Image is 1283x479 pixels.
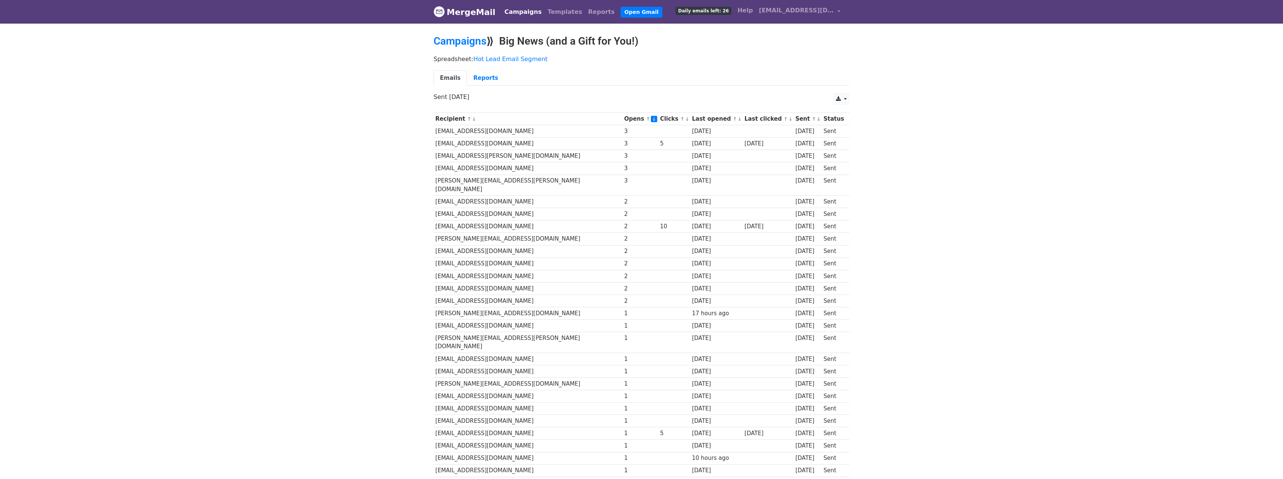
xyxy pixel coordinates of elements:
div: [DATE] [796,210,820,219]
div: [DATE] [796,466,820,475]
div: 2 [624,259,656,268]
div: [DATE] [692,392,741,401]
div: [DATE] [796,297,820,305]
div: [DATE] [692,259,741,268]
td: [EMAIL_ADDRESS][DOMAIN_NAME] [434,245,622,257]
td: Sent [822,464,846,477]
td: Sent [822,295,846,307]
div: [DATE] [692,198,741,206]
a: [EMAIL_ADDRESS][DOMAIN_NAME] [756,3,843,21]
td: Sent [822,365,846,377]
div: [DATE] [796,198,820,206]
a: Help [734,3,756,18]
div: [DATE] [796,355,820,364]
div: [DATE] [796,442,820,450]
div: 1 [624,309,656,318]
a: ↑ [646,116,650,122]
div: 1 [624,442,656,450]
div: [DATE] [692,297,741,305]
div: [DATE] [796,284,820,293]
div: 1 [624,322,656,330]
a: ↓ [816,116,821,122]
td: [EMAIL_ADDRESS][DOMAIN_NAME] [434,403,622,415]
td: Sent [822,233,846,245]
td: Sent [822,452,846,464]
div: 1 [624,355,656,364]
td: [EMAIL_ADDRESS][DOMAIN_NAME] [434,353,622,365]
td: [EMAIL_ADDRESS][DOMAIN_NAME] [434,208,622,220]
td: Sent [822,427,846,440]
td: [EMAIL_ADDRESS][DOMAIN_NAME] [434,320,622,332]
div: [DATE] [796,417,820,425]
p: Sent [DATE] [434,93,849,101]
td: Sent [822,403,846,415]
div: 3 [624,152,656,160]
div: 2 [624,284,656,293]
td: [EMAIL_ADDRESS][DOMAIN_NAME] [434,427,622,440]
a: ↑ [467,116,471,122]
div: 3 [624,164,656,173]
div: 2 [624,247,656,256]
td: [PERSON_NAME][EMAIL_ADDRESS][DOMAIN_NAME] [434,377,622,390]
div: [DATE] [692,177,741,185]
div: [DATE] [745,222,792,231]
div: 1 [624,367,656,376]
td: Sent [822,196,846,208]
td: [EMAIL_ADDRESS][DOMAIN_NAME] [434,270,622,282]
div: [DATE] [692,164,741,173]
div: 3 [624,177,656,185]
div: [DATE] [796,164,820,173]
div: [DATE] [692,139,741,148]
td: [EMAIL_ADDRESS][DOMAIN_NAME] [434,257,622,270]
th: Recipient [434,113,622,125]
td: [EMAIL_ADDRESS][DOMAIN_NAME] [434,162,622,175]
td: Sent [822,257,846,270]
div: [DATE] [692,235,741,243]
a: ↑ [733,116,737,122]
div: 2 [624,235,656,243]
td: [EMAIL_ADDRESS][DOMAIN_NAME] [434,138,622,150]
td: Sent [822,125,846,138]
div: 2 [624,297,656,305]
div: [DATE] [692,222,741,231]
td: Sent [822,138,846,150]
div: [DATE] [692,404,741,413]
td: Sent [822,307,846,320]
div: [DATE] [796,177,820,185]
div: [DATE] [692,152,741,160]
td: Sent [822,220,846,233]
div: [DATE] [796,404,820,413]
div: 5 [660,139,688,148]
td: [EMAIL_ADDRESS][DOMAIN_NAME] [434,452,622,464]
div: [DATE] [692,429,741,438]
td: Sent [822,150,846,162]
td: [PERSON_NAME][EMAIL_ADDRESS][DOMAIN_NAME] [434,307,622,320]
div: [DATE] [692,417,741,425]
td: Sent [822,282,846,295]
td: Sent [822,440,846,452]
div: [DATE] [796,392,820,401]
span: Daily emails left: 26 [676,7,731,15]
div: [DATE] [796,235,820,243]
td: [EMAIL_ADDRESS][PERSON_NAME][DOMAIN_NAME] [434,150,622,162]
td: [PERSON_NAME][EMAIL_ADDRESS][PERSON_NAME][DOMAIN_NAME] [434,175,622,196]
div: 1 [624,334,656,343]
div: 17 hours ago [692,309,741,318]
td: [EMAIL_ADDRESS][DOMAIN_NAME] [434,220,622,233]
div: [DATE] [796,322,820,330]
div: 10 hours ago [692,454,741,463]
a: Templates [544,4,585,19]
th: Last clicked [743,113,794,125]
div: 3 [624,127,656,136]
div: 2 [624,222,656,231]
th: Last opened [690,113,743,125]
a: Open Gmail [621,7,662,18]
div: [DATE] [796,259,820,268]
div: [DATE] [796,272,820,281]
div: [DATE] [796,380,820,388]
div: 1 [624,392,656,401]
a: Campaigns [434,35,486,47]
div: [DATE] [692,367,741,376]
div: [DATE] [796,152,820,160]
a: Daily emails left: 26 [673,3,734,18]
